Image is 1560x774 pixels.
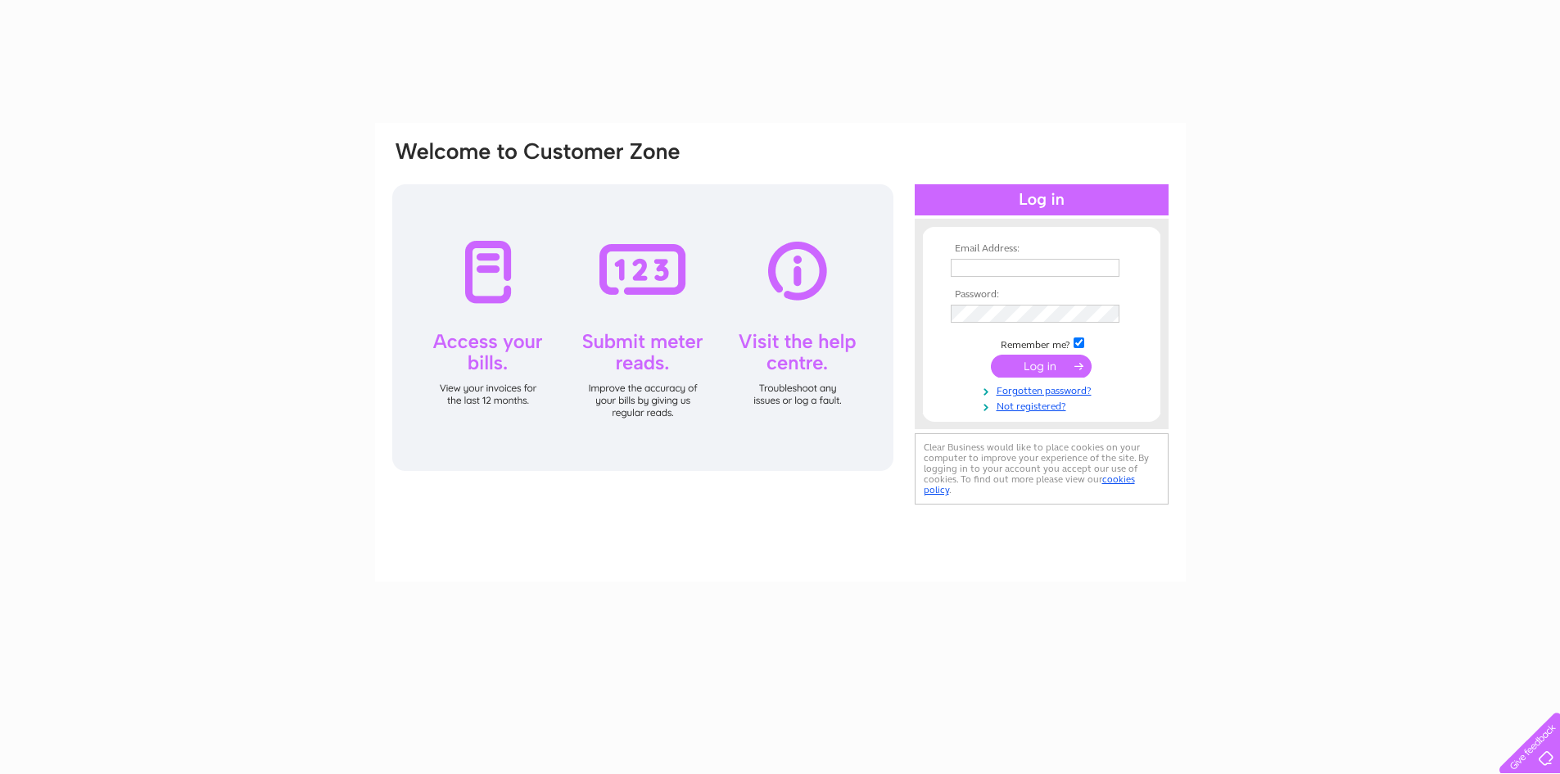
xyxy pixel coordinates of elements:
[947,289,1137,301] th: Password:
[915,433,1169,505] div: Clear Business would like to place cookies on your computer to improve your experience of the sit...
[951,397,1137,413] a: Not registered?
[991,355,1092,378] input: Submit
[951,382,1137,397] a: Forgotten password?
[924,473,1135,496] a: cookies policy
[947,335,1137,351] td: Remember me?
[947,243,1137,255] th: Email Address:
